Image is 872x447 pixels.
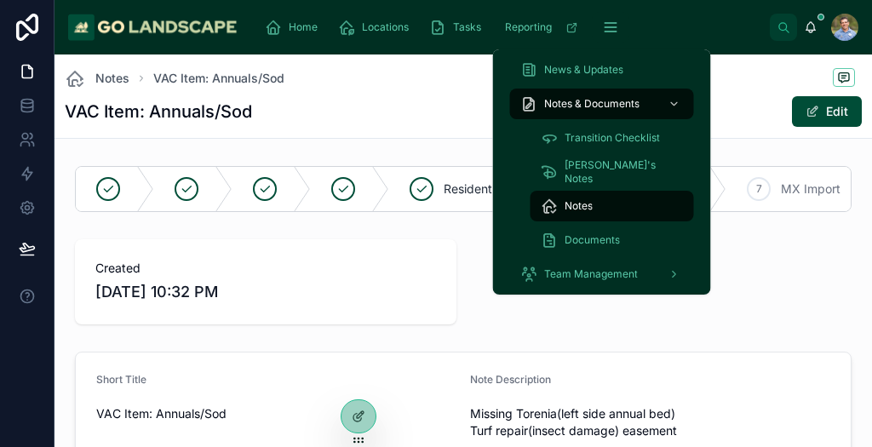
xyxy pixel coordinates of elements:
[95,260,436,277] span: Created
[470,373,551,386] span: Note Description
[792,96,862,127] button: Edit
[565,233,620,247] span: Documents
[544,63,623,77] span: News & Updates
[289,20,318,34] span: Home
[505,20,552,34] span: Reporting
[65,100,252,123] h1: VAC Item: Annuals/Sod
[565,131,660,145] span: Transition Checklist
[251,9,770,46] div: scrollable content
[470,405,830,439] span: Missing Torenia(left side annual bed) Turf repair(insect damage) easement
[444,181,555,198] span: Resident Interaction
[95,70,129,87] span: Notes
[531,157,694,187] a: [PERSON_NAME]'s Notes
[510,259,694,289] a: Team Management
[531,123,694,153] a: Transition Checklist
[260,12,330,43] a: Home
[424,12,493,43] a: Tasks
[493,49,711,295] div: scrollable content
[544,267,638,281] span: Team Management
[544,97,640,111] span: Notes & Documents
[68,14,238,41] img: App logo
[531,191,694,221] a: Notes
[153,70,284,87] a: VAC Item: Annuals/Sod
[96,405,456,422] span: VAC Item: Annuals/Sod
[510,54,694,85] a: News & Updates
[362,20,409,34] span: Locations
[510,89,694,119] a: Notes & Documents
[756,182,762,196] span: 7
[781,181,840,198] span: MX Import
[565,158,677,186] span: [PERSON_NAME]'s Notes
[496,12,587,43] a: Reporting
[531,225,694,255] a: Documents
[96,373,146,386] span: Short Title
[95,280,436,304] span: [DATE] 10:32 PM
[333,12,421,43] a: Locations
[565,199,593,213] span: Notes
[65,68,129,89] a: Notes
[453,20,481,34] span: Tasks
